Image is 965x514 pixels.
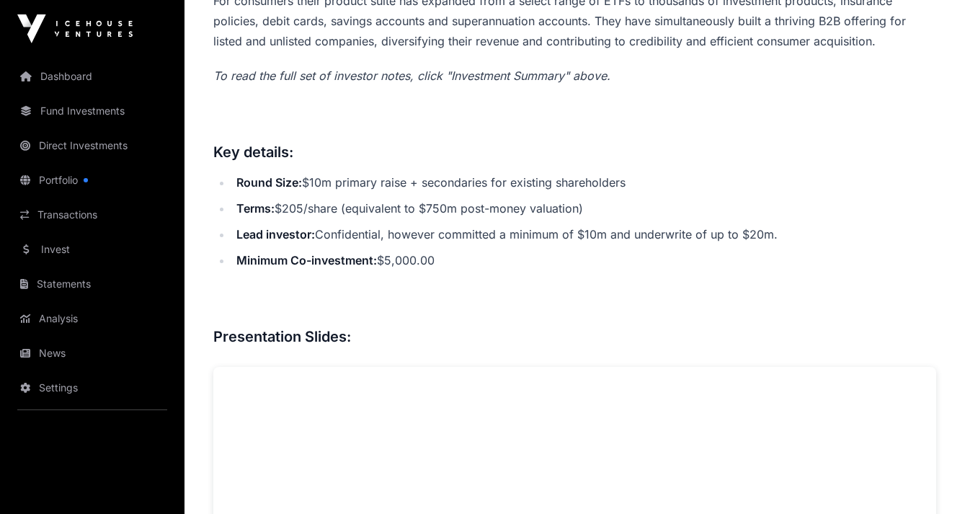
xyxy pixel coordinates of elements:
a: Settings [12,372,173,404]
img: Icehouse Ventures Logo [17,14,133,43]
li: Confidential, however committed a minimum of $10m and underwrite of up to $20m. [232,224,936,244]
a: Fund Investments [12,95,173,127]
a: Statements [12,268,173,300]
strong: Terms: [236,201,275,216]
h3: Presentation Slides: [213,325,936,348]
a: Transactions [12,199,173,231]
li: $205/share (equivalent to $750m post-money valuation) [232,198,936,218]
a: Portfolio [12,164,173,196]
h3: Key details: [213,141,936,164]
strong: Round Size: [236,175,302,190]
em: To read the full set of investor notes, click "Investment Summary" above. [213,68,610,83]
iframe: Chat Widget [893,445,965,514]
li: $10m primary raise + secondaries for existing shareholders [232,172,936,192]
a: Analysis [12,303,173,334]
strong: Minimum Co-investment: [236,253,377,267]
a: Dashboard [12,61,173,92]
a: Direct Investments [12,130,173,161]
a: Invest [12,234,173,265]
strong: Lead investor [236,227,311,242]
strong: : [311,227,315,242]
li: $5,000.00 [232,250,936,270]
a: News [12,337,173,369]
